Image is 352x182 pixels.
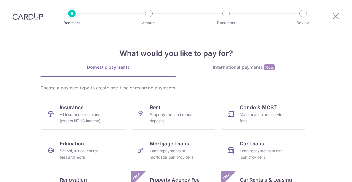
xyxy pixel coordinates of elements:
span: Education [60,140,84,147]
div: School, tuition, course fees and more [60,148,105,160]
span: New [221,171,232,181]
a: Condo & MCSTMaintenance and service fees [221,99,306,130]
p: Recipient [49,20,95,26]
span: New [264,64,275,70]
a: Mortgage LoansLoan repayments to mortgage loan providers [131,135,216,166]
p: Review [280,20,326,26]
a: Car LoansLoan repayments to car loan providers [221,135,306,166]
div: Loan repayments to car loan providers [240,148,285,160]
p: Document [203,20,249,26]
span: Insurance [60,104,83,111]
span: Car Loans [240,140,264,147]
div: Choose a payment type to create one-time or recurring payments. [40,85,312,91]
div: Loan repayments to mortgage loan providers [150,148,195,160]
span: Mortgage Loans [150,140,189,147]
span: New [131,171,142,181]
img: CardUp [13,13,43,20]
a: InsuranceAll insurance premiums (except NTUC Income) [41,99,126,130]
p: Amount [126,20,172,26]
span: Condo & MCST [240,104,277,111]
h4: What would you like to pay for? [40,48,312,59]
div: All insurance premiums (except NTUC Income) [60,112,105,124]
div: Maintenance and service fees [240,112,285,124]
div: International payments [176,64,312,71]
div: Domestic payments [40,64,176,70]
a: RentProperty rent and rental deposits [131,99,216,130]
span: Rent [150,104,161,111]
div: Property rent and rental deposits [150,112,195,124]
a: EducationSchool, tuition, course fees and more [41,135,126,166]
